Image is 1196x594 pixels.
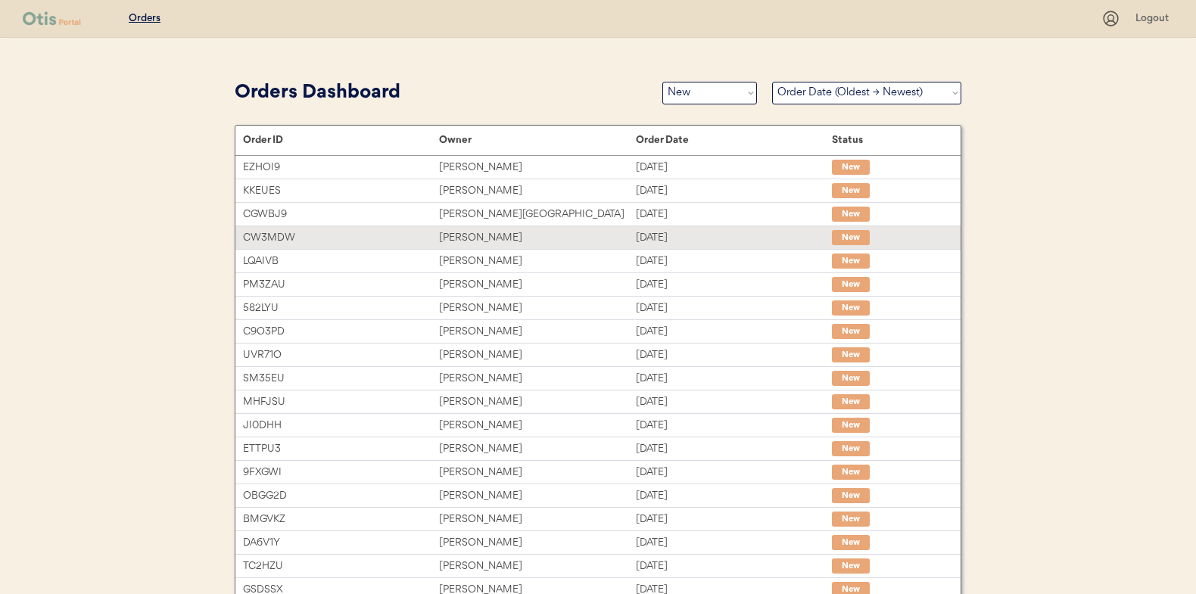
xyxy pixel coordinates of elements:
[439,487,635,505] div: [PERSON_NAME]
[636,511,832,528] div: [DATE]
[243,534,439,552] div: DA6V1Y
[243,229,439,247] div: CW3MDW
[439,534,635,552] div: [PERSON_NAME]
[243,276,439,294] div: PM3ZAU
[636,253,832,270] div: [DATE]
[439,323,635,341] div: [PERSON_NAME]
[636,417,832,434] div: [DATE]
[439,253,635,270] div: [PERSON_NAME]
[636,558,832,575] div: [DATE]
[636,159,832,176] div: [DATE]
[439,417,635,434] div: [PERSON_NAME]
[243,370,439,387] div: SM35EU
[636,182,832,200] div: [DATE]
[832,134,945,146] div: Status
[636,370,832,387] div: [DATE]
[243,253,439,270] div: LQAIVB
[636,300,832,317] div: [DATE]
[439,370,635,387] div: [PERSON_NAME]
[1135,11,1173,26] div: Logout
[636,323,832,341] div: [DATE]
[439,182,635,200] div: [PERSON_NAME]
[243,159,439,176] div: EZHOI9
[439,464,635,481] div: [PERSON_NAME]
[439,347,635,364] div: [PERSON_NAME]
[636,347,832,364] div: [DATE]
[439,229,635,247] div: [PERSON_NAME]
[439,393,635,411] div: [PERSON_NAME]
[439,276,635,294] div: [PERSON_NAME]
[243,206,439,223] div: CGWBJ9
[439,440,635,458] div: [PERSON_NAME]
[243,347,439,364] div: UVR71O
[243,323,439,341] div: C9O3PD
[243,440,439,458] div: ETTPU3
[129,13,160,23] u: Orders
[235,79,647,107] div: Orders Dashboard
[636,229,832,247] div: [DATE]
[636,206,832,223] div: [DATE]
[243,511,439,528] div: BMGVKZ
[439,134,635,146] div: Owner
[243,134,439,146] div: Order ID
[636,134,832,146] div: Order Date
[243,393,439,411] div: MHFJSU
[636,534,832,552] div: [DATE]
[439,558,635,575] div: [PERSON_NAME]
[636,440,832,458] div: [DATE]
[243,558,439,575] div: TC2HZU
[243,464,439,481] div: 9FXGWI
[439,206,635,223] div: [PERSON_NAME][GEOGRAPHIC_DATA]
[636,393,832,411] div: [DATE]
[439,159,635,176] div: [PERSON_NAME]
[439,300,635,317] div: [PERSON_NAME]
[439,511,635,528] div: [PERSON_NAME]
[243,487,439,505] div: OBGG2D
[243,417,439,434] div: JI0DHH
[243,182,439,200] div: KKEUES
[243,300,439,317] div: 582LYU
[636,487,832,505] div: [DATE]
[636,276,832,294] div: [DATE]
[636,464,832,481] div: [DATE]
